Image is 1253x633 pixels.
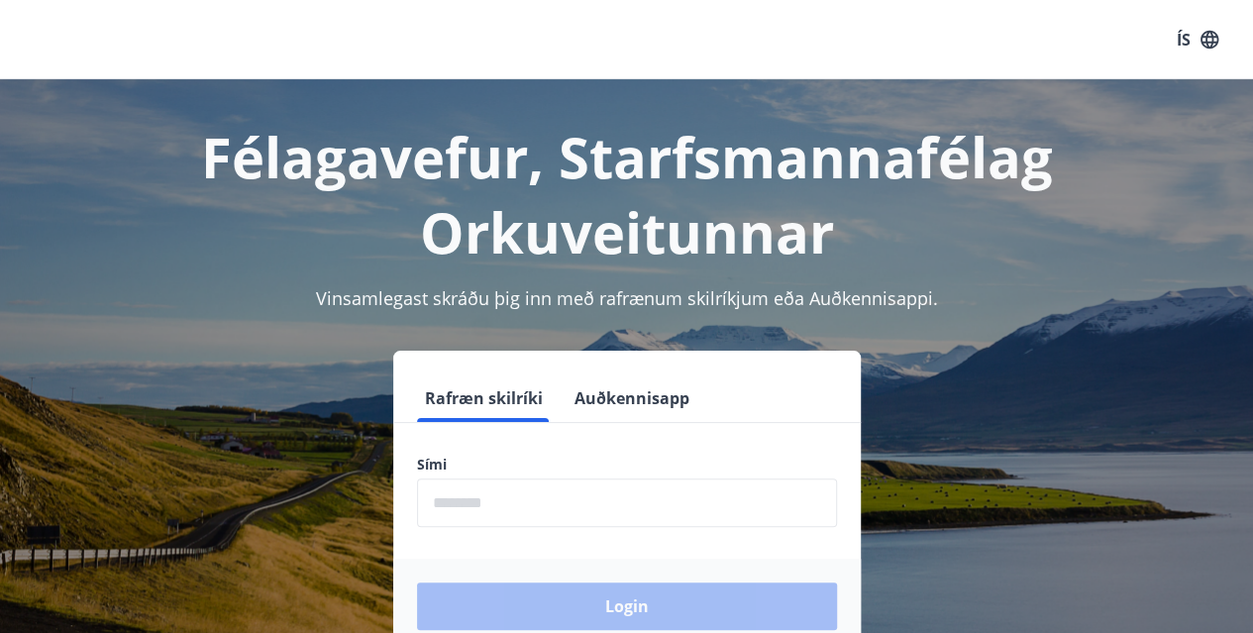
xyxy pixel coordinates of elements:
label: Sími [417,455,837,475]
h1: Félagavefur, Starfsmannafélag Orkuveitunnar [24,119,1229,269]
button: ÍS [1166,22,1229,57]
button: Auðkennisapp [567,374,697,422]
button: Rafræn skilríki [417,374,551,422]
span: Vinsamlegast skráðu þig inn með rafrænum skilríkjum eða Auðkennisappi. [316,286,938,310]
